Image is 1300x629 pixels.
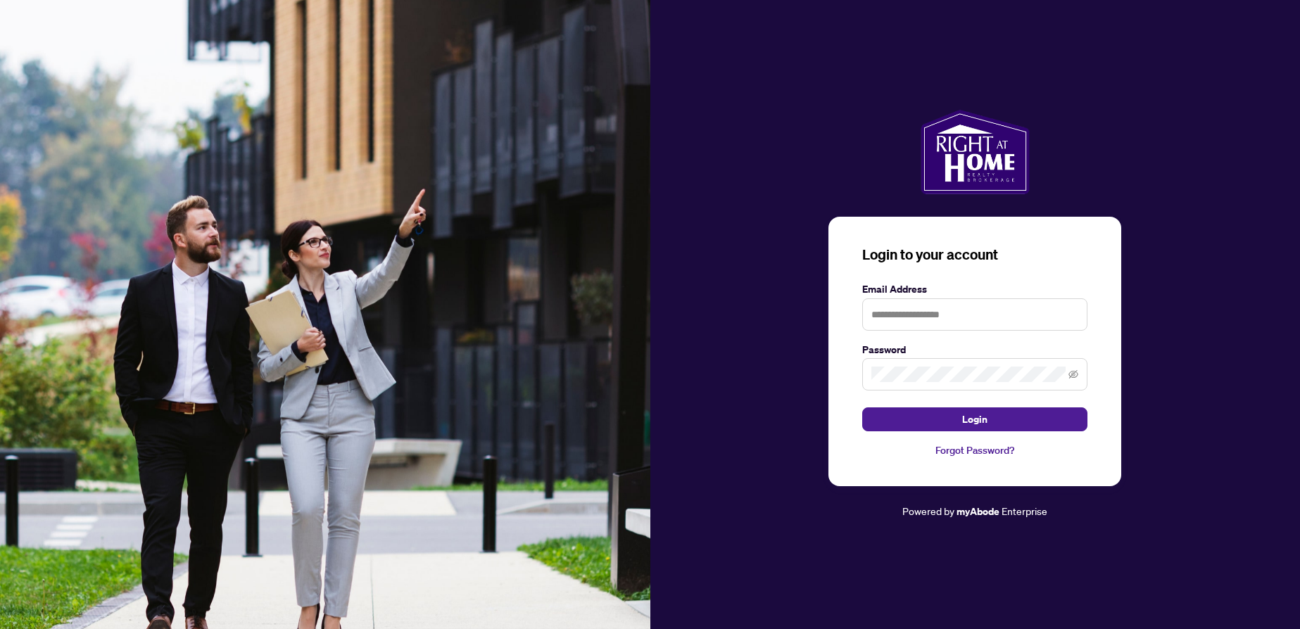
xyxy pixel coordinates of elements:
[862,281,1087,297] label: Email Address
[962,408,987,431] span: Login
[902,504,954,517] span: Powered by
[921,110,1030,194] img: ma-logo
[862,342,1087,357] label: Password
[1068,369,1078,379] span: eye-invisible
[862,407,1087,431] button: Login
[862,245,1087,265] h3: Login to your account
[957,504,999,519] a: myAbode
[1002,504,1047,517] span: Enterprise
[862,443,1087,458] a: Forgot Password?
